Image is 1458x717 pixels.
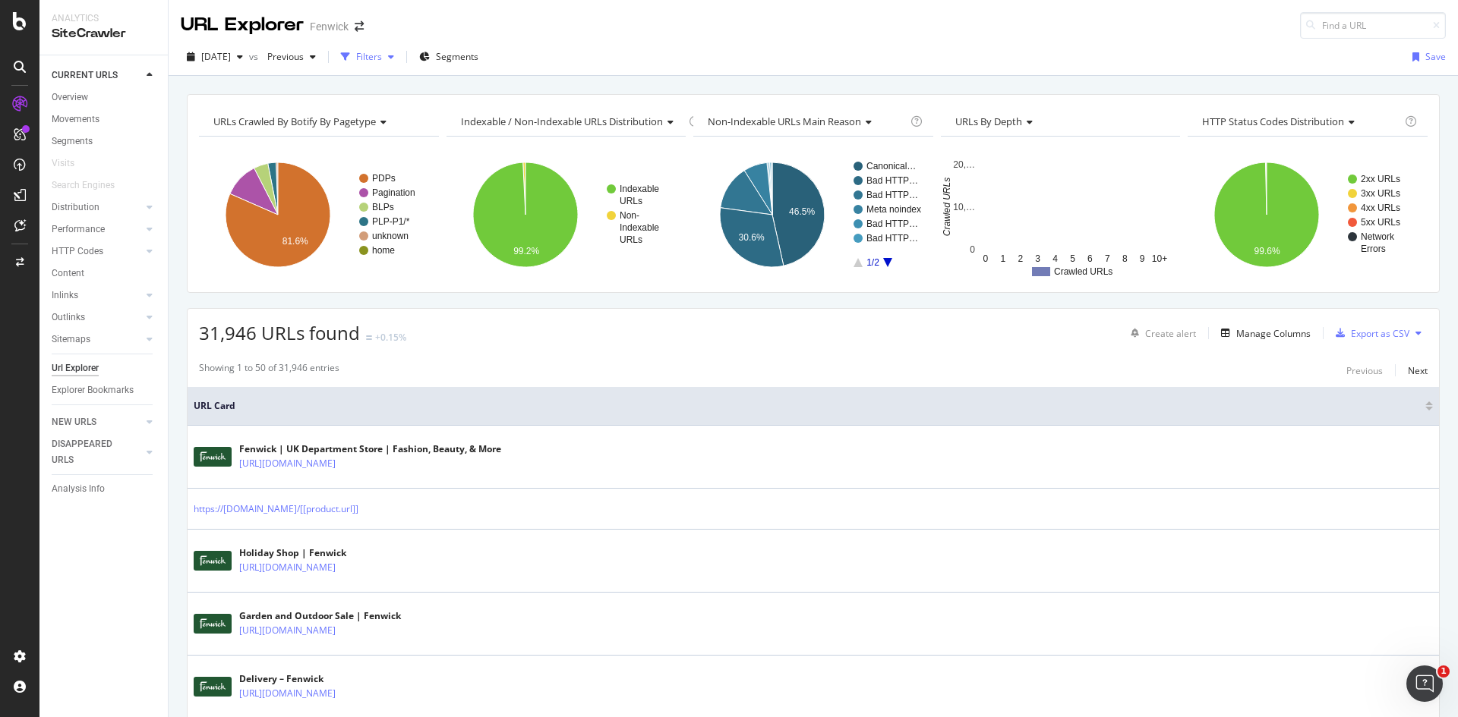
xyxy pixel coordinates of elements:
[52,332,142,347] a: Sitemaps
[201,50,231,63] span: 2025 Aug. 31st
[52,25,156,42] div: SiteCrawler
[52,382,134,398] div: Explorer Bookmarks
[1202,115,1344,128] span: HTTP Status Codes Distribution
[1199,109,1402,134] h4: HTTP Status Codes Distribution
[1236,327,1311,340] div: Manage Columns
[372,202,394,212] text: BLPs
[310,19,349,34] div: Fenwick
[52,481,157,497] a: Analysis Info
[52,222,142,237] a: Performance
[1437,665,1450,678] span: 1
[461,115,663,128] span: Indexable / Non-Indexable URLs distribution
[1145,327,1196,340] div: Create alert
[1035,253,1040,264] text: 3
[866,175,918,186] text: Bad HTTP…
[52,112,157,127] a: Movements
[789,206,815,217] text: 46.5%
[372,173,396,184] text: PDPs
[239,456,336,471] a: [URL][DOMAIN_NAME]
[413,45,484,69] button: Segments
[52,266,84,281] div: Content
[620,196,642,206] text: URLs
[1361,217,1400,228] text: 5xx URLs
[52,134,93,149] div: Segments
[52,68,118,83] div: CURRENT URLS
[239,623,336,638] a: [URL][DOMAIN_NAME]
[866,190,918,200] text: Bad HTTP…
[942,178,952,236] text: Crawled URLs
[52,200,99,215] div: Distribution
[372,187,415,198] text: Pagination
[213,115,376,128] span: URLs Crawled By Botify By pagetype
[52,310,85,325] div: Outlinks
[866,257,879,268] text: 1/2
[1140,253,1145,264] text: 9
[1330,321,1409,345] button: Export as CSV
[52,288,142,303] a: Inlinks
[1346,364,1383,377] div: Previous
[261,50,304,63] span: Previous
[282,236,308,247] text: 81.6%
[952,109,1167,134] h4: URLs by Depth
[1351,327,1409,340] div: Export as CSV
[194,677,232,697] img: main image
[52,414,142,430] a: NEW URLS
[866,161,916,171] text: Canonical…
[513,246,539,256] text: 99.2%
[1105,253,1110,264] text: 7
[1361,231,1395,242] text: Network
[52,310,142,325] a: Outlinks
[739,232,765,243] text: 30.6%
[620,234,642,245] text: URLs
[261,45,322,69] button: Previous
[1122,253,1128,264] text: 8
[52,90,157,105] a: Overview
[970,244,975,255] text: 0
[941,149,1181,281] svg: A chart.
[52,156,74,171] div: Visits
[866,204,921,215] text: Meta noindex
[620,210,639,221] text: Non-
[52,156,90,171] a: Visits
[866,233,918,244] text: Bad HTTP…
[355,21,364,32] div: arrow-right-arrow-left
[52,244,103,259] div: HTTP Codes
[194,447,232,467] img: main image
[1018,253,1023,264] text: 2
[447,149,686,281] svg: A chart.
[1346,361,1383,379] button: Previous
[210,109,425,134] h4: URLs Crawled By Botify By pagetype
[239,442,501,456] div: Fenwick | UK Department Store | Fashion, Beauty, & More
[199,320,360,345] span: 31,946 URLs found
[52,332,90,347] div: Sitemaps
[249,50,261,63] span: vs
[194,399,1422,413] span: URL Card
[1000,253,1005,264] text: 1
[52,68,142,83] a: CURRENT URLS
[52,244,142,259] a: HTTP Codes
[1361,174,1400,184] text: 2xx URLs
[1425,50,1446,63] div: Save
[1054,266,1112,277] text: Crawled URLs
[1408,364,1428,377] div: Next
[52,12,156,25] div: Analytics
[52,222,105,237] div: Performance
[620,222,659,233] text: Indexable
[52,382,157,398] a: Explorer Bookmarks
[52,414,96,430] div: NEW URLS
[52,360,99,376] div: Url Explorer
[693,149,933,281] div: A chart.
[705,109,907,134] h4: Non-Indexable URLs Main Reason
[1215,324,1311,342] button: Manage Columns
[436,50,478,63] span: Segments
[52,178,130,193] a: Search Engines
[194,551,232,571] img: main image
[375,331,406,344] div: +0.15%
[52,178,115,193] div: Search Engines
[1188,149,1428,281] svg: A chart.
[983,253,988,264] text: 0
[366,335,372,340] img: Equal
[194,502,358,517] a: https://[DOMAIN_NAME]/[[product.url]]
